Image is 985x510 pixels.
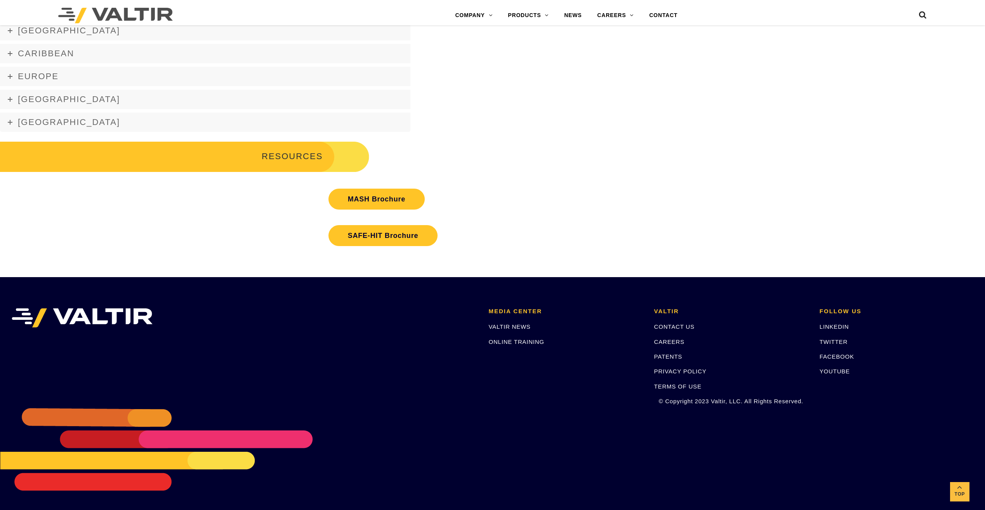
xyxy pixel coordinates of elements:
[328,189,425,210] a: MASH Brochure
[654,368,707,375] a: PRIVACY POLICY
[58,8,173,23] img: Valtir
[950,490,969,499] span: Top
[950,482,969,501] a: Top
[589,8,641,23] a: CAREERS
[18,94,120,104] span: [GEOGRAPHIC_DATA]
[654,383,702,390] a: TERMS OF USE
[488,323,530,330] a: VALTIR NEWS
[488,338,544,345] a: ONLINE TRAINING
[328,225,438,246] a: SAFE-HIT Brochure
[18,26,120,35] span: [GEOGRAPHIC_DATA]
[500,8,556,23] a: PRODUCTS
[18,117,120,127] span: [GEOGRAPHIC_DATA]
[556,8,589,23] a: NEWS
[18,71,59,81] span: Europe
[654,323,695,330] a: CONTACT US
[641,8,685,23] a: CONTACT
[654,353,683,360] a: PATENTS
[18,49,74,58] span: Caribbean
[820,368,850,375] a: YOUTUBE
[820,323,849,330] a: LINKEDIN
[820,308,973,315] h2: FOLLOW US
[488,308,642,315] h2: MEDIA CENTER
[820,353,854,360] a: FACEBOOK
[654,338,684,345] a: CAREERS
[820,338,848,345] a: TWITTER
[654,397,808,406] p: © Copyright 2023 Valtir, LLC. All Rights Reserved.
[12,308,153,328] img: VALTIR
[654,308,808,315] h2: VALTIR
[447,8,500,23] a: COMPANY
